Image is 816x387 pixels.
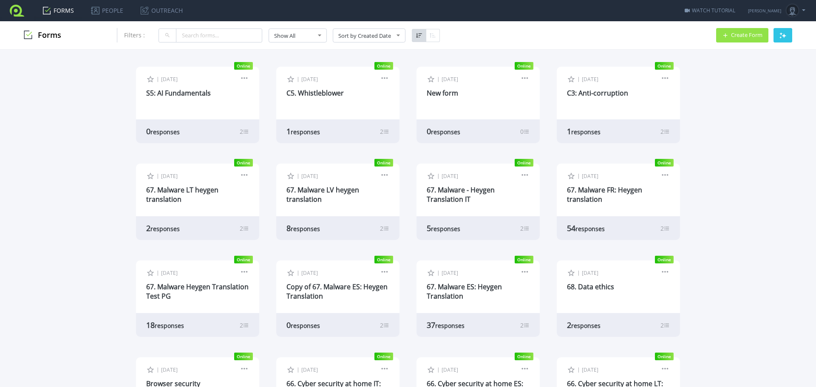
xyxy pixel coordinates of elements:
span: responses [291,128,320,136]
span: | [437,172,440,179]
span: responses [150,128,180,136]
span: responses [435,322,465,330]
div: 5 [427,223,490,233]
span: Online [515,256,533,263]
span: Online [655,62,674,70]
span: | [437,366,440,373]
span: | [297,366,300,373]
span: | [297,269,300,276]
span: [DATE] [442,366,458,373]
span: Online [374,62,393,70]
h3: Forms [24,31,61,40]
div: 2 [660,224,670,232]
span: [DATE] [301,76,318,83]
span: responses [150,225,180,233]
div: 18 [146,320,209,330]
a: 67. Malware - Heygen Translation IT [427,185,495,204]
a: 67. Malware FR: Heygen translation [567,185,642,204]
div: 2 [567,320,630,330]
span: Online [234,159,253,167]
span: | [577,269,580,276]
span: Online [234,62,253,70]
div: 0 [146,126,209,136]
span: | [297,172,300,179]
span: [DATE] [161,76,178,83]
div: 2 [240,321,249,329]
span: Online [374,256,393,263]
a: C3: Anti-corruption [567,88,628,98]
span: [DATE] [582,76,598,83]
span: responses [155,322,184,330]
span: | [577,366,580,373]
div: 2 [660,321,670,329]
span: [DATE] [161,366,178,373]
span: [DATE] [582,172,598,180]
a: WATCH TUTORIAL [685,7,735,14]
span: Online [374,353,393,360]
span: responses [431,128,460,136]
a: 67. Malware LT heygen translation [146,185,218,204]
span: | [156,269,159,276]
span: [DATE] [442,76,458,83]
span: | [577,75,580,82]
span: Online [374,159,393,167]
div: 1 [567,126,630,136]
span: | [156,75,159,82]
span: | [577,172,580,179]
span: | [297,75,300,82]
a: C5. Whistleblower [286,88,344,98]
div: 2 [240,224,249,232]
span: responses [291,322,320,330]
a: 67. Malware LV heygen translation [286,185,359,204]
span: Online [515,353,533,360]
span: responses [571,322,601,330]
a: S5: AI Fundamentals [146,88,211,98]
span: | [156,366,159,373]
span: Online [515,159,533,167]
span: [DATE] [582,366,598,373]
span: [DATE] [442,269,458,277]
a: Copy of 67. Malware ES: Heygen Translation [286,282,388,301]
span: Filters : [124,31,145,39]
span: Online [655,159,674,167]
a: 67. Malware Heygen Translation Test PG [146,282,249,301]
span: responses [431,225,460,233]
span: [DATE] [442,172,458,180]
div: 2 [380,224,389,232]
div: 54 [567,223,630,233]
span: [DATE] [161,269,178,277]
div: 2 [240,127,249,136]
span: responses [575,225,605,233]
span: Online [655,256,674,263]
span: responses [571,128,601,136]
div: 2 [380,127,389,136]
span: [DATE] [301,366,318,373]
iframe: chat widget [780,353,807,379]
div: 2 [520,321,530,329]
span: Online [234,256,253,263]
span: responses [291,225,320,233]
a: 68. Data ethics [567,282,614,291]
a: New form [427,88,458,98]
button: AI Generate [773,28,792,42]
div: 0 [520,127,530,136]
span: [DATE] [161,172,178,180]
div: 8 [286,223,349,233]
input: Search forms... [176,28,262,42]
div: 37 [427,320,490,330]
span: [DATE] [301,172,318,180]
div: 2 [380,321,389,329]
div: 2 [520,224,530,232]
span: Create Form [731,32,762,38]
span: Online [655,353,674,360]
div: 0 [427,126,490,136]
span: | [437,269,440,276]
span: Online [234,353,253,360]
div: 1 [286,126,349,136]
div: 2 [146,223,209,233]
a: 67. Malware ES: Heygen Translation [427,282,502,301]
span: | [437,75,440,82]
div: 0 [286,320,349,330]
span: [DATE] [582,269,598,277]
button: Create Form [716,28,768,42]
